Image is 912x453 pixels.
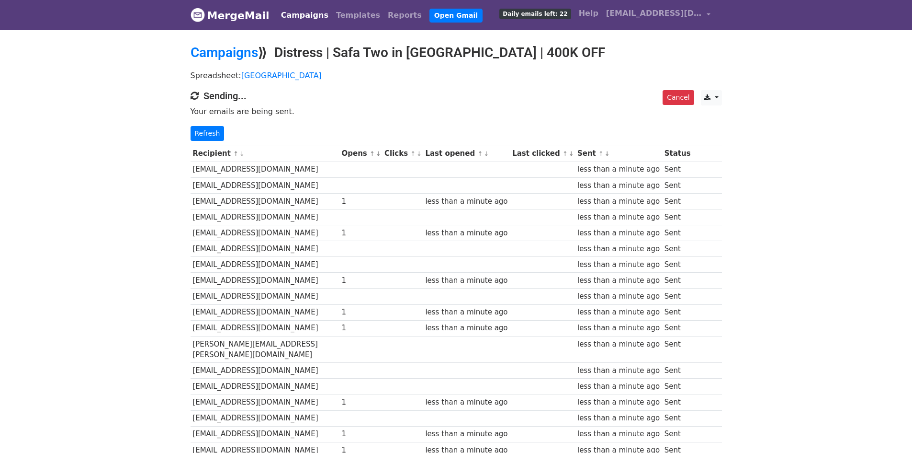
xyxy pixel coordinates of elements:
[191,426,339,442] td: [EMAIL_ADDRESS][DOMAIN_NAME]
[191,45,258,60] a: Campaigns
[423,146,510,162] th: Last opened
[425,275,507,286] div: less than a minute ago
[575,146,662,162] th: Sent
[382,146,423,162] th: Clicks
[477,150,483,157] a: ↑
[341,429,380,440] div: 1
[191,410,339,426] td: [EMAIL_ADDRESS][DOMAIN_NAME]
[577,381,660,392] div: less than a minute ago
[191,241,339,257] td: [EMAIL_ADDRESS][DOMAIN_NAME]
[569,150,574,157] a: ↓
[662,320,693,336] td: Sent
[510,146,575,162] th: Last clicked
[577,413,660,424] div: less than a minute ago
[662,177,693,193] td: Sent
[577,429,660,440] div: less than a minute ago
[662,225,693,241] td: Sent
[191,363,339,379] td: [EMAIL_ADDRESS][DOMAIN_NAME]
[233,150,238,157] a: ↑
[191,126,225,141] a: Refresh
[577,397,660,408] div: less than a minute ago
[239,150,245,157] a: ↓
[577,259,660,270] div: less than a minute ago
[341,323,380,334] div: 1
[191,379,339,395] td: [EMAIL_ADDRESS][DOMAIN_NAME]
[425,429,507,440] div: less than a minute ago
[577,307,660,318] div: less than a minute ago
[662,304,693,320] td: Sent
[341,228,380,239] div: 1
[563,150,568,157] a: ↑
[484,150,489,157] a: ↓
[662,162,693,177] td: Sent
[577,291,660,302] div: less than a minute ago
[602,4,714,26] a: [EMAIL_ADDRESS][DOMAIN_NAME]
[191,90,722,102] h4: Sending...
[662,363,693,379] td: Sent
[662,209,693,225] td: Sent
[191,70,722,81] p: Spreadsheet:
[662,395,693,410] td: Sent
[662,289,693,304] td: Sent
[191,146,339,162] th: Recipient
[191,106,722,116] p: Your emails are being sent.
[191,209,339,225] td: [EMAIL_ADDRESS][DOMAIN_NAME]
[191,193,339,209] td: [EMAIL_ADDRESS][DOMAIN_NAME]
[577,212,660,223] div: less than a minute ago
[191,395,339,410] td: [EMAIL_ADDRESS][DOMAIN_NAME]
[662,241,693,257] td: Sent
[191,304,339,320] td: [EMAIL_ADDRESS][DOMAIN_NAME]
[662,146,693,162] th: Status
[191,177,339,193] td: [EMAIL_ADDRESS][DOMAIN_NAME]
[191,162,339,177] td: [EMAIL_ADDRESS][DOMAIN_NAME]
[662,426,693,442] td: Sent
[417,150,422,157] a: ↓
[425,323,507,334] div: less than a minute ago
[605,150,610,157] a: ↓
[191,5,270,25] a: MergeMail
[341,397,380,408] div: 1
[410,150,416,157] a: ↑
[577,323,660,334] div: less than a minute ago
[191,320,339,336] td: [EMAIL_ADDRESS][DOMAIN_NAME]
[384,6,426,25] a: Reports
[191,8,205,22] img: MergeMail logo
[191,225,339,241] td: [EMAIL_ADDRESS][DOMAIN_NAME]
[662,379,693,395] td: Sent
[341,196,380,207] div: 1
[191,336,339,363] td: [PERSON_NAME][EMAIL_ADDRESS][PERSON_NAME][DOMAIN_NAME]
[332,6,384,25] a: Templates
[577,339,660,350] div: less than a minute ago
[598,150,604,157] a: ↑
[191,257,339,273] td: [EMAIL_ADDRESS][DOMAIN_NAME]
[662,193,693,209] td: Sent
[425,228,507,239] div: less than a minute ago
[662,273,693,289] td: Sent
[341,307,380,318] div: 1
[662,257,693,273] td: Sent
[495,4,574,23] a: Daily emails left: 22
[577,196,660,207] div: less than a minute ago
[577,275,660,286] div: less than a minute ago
[370,150,375,157] a: ↑
[341,275,380,286] div: 1
[575,4,602,23] a: Help
[577,180,660,191] div: less than a minute ago
[662,336,693,363] td: Sent
[191,289,339,304] td: [EMAIL_ADDRESS][DOMAIN_NAME]
[499,9,571,19] span: Daily emails left: 22
[577,228,660,239] div: less than a minute ago
[425,397,507,408] div: less than a minute ago
[577,244,660,255] div: less than a minute ago
[191,45,722,61] h2: ⟫ Distress | Safa Two in [GEOGRAPHIC_DATA] | 400K OFF
[339,146,383,162] th: Opens
[241,71,322,80] a: [GEOGRAPHIC_DATA]
[425,307,507,318] div: less than a minute ago
[663,90,694,105] a: Cancel
[577,164,660,175] div: less than a minute ago
[277,6,332,25] a: Campaigns
[577,365,660,376] div: less than a minute ago
[425,196,507,207] div: less than a minute ago
[376,150,381,157] a: ↓
[429,9,483,23] a: Open Gmail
